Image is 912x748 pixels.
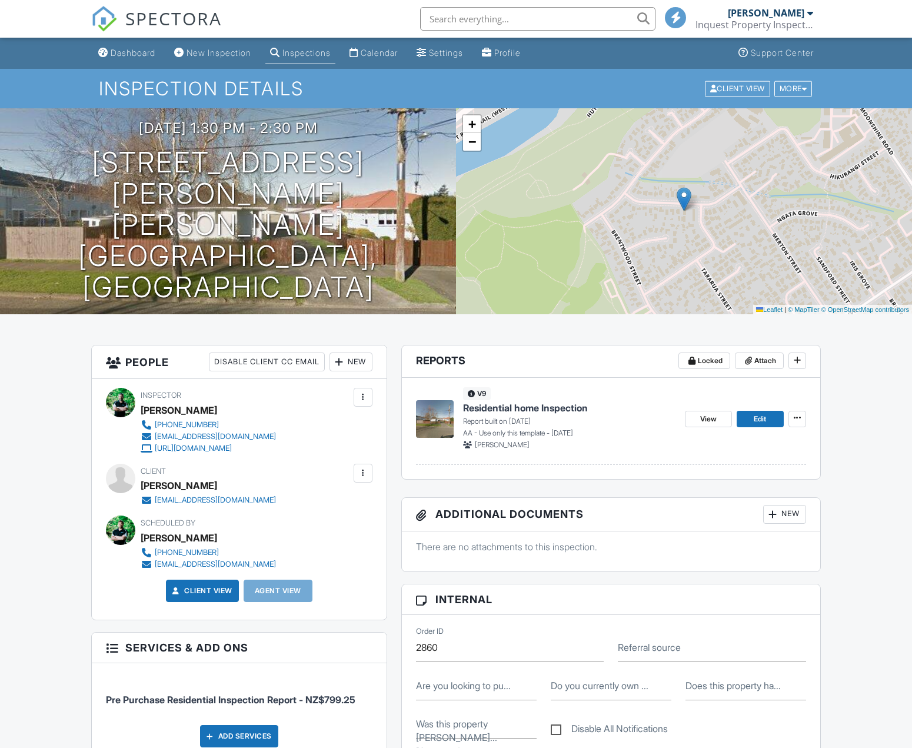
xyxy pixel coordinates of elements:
a: New Inspection [169,42,256,64]
h3: Internal [402,584,820,615]
div: [PERSON_NAME] [141,529,217,547]
div: [EMAIL_ADDRESS][DOMAIN_NAME] [155,496,276,505]
div: Calendar [361,48,398,58]
a: Leaflet [756,306,783,313]
a: Settings [412,42,468,64]
h3: Services & Add ons [92,633,387,663]
a: © OpenStreetMap contributors [821,306,909,313]
a: Client View [704,84,773,92]
div: [EMAIL_ADDRESS][DOMAIN_NAME] [155,432,276,441]
label: Referral source [618,641,681,654]
div: [PERSON_NAME] [728,7,804,19]
a: Dashboard [94,42,160,64]
p: There are no attachments to this inspection. [416,540,806,553]
div: [PHONE_NUMBER] [155,548,219,557]
div: Profile [494,48,521,58]
a: [EMAIL_ADDRESS][DOMAIN_NAME] [141,494,276,506]
span: Scheduled By [141,518,195,527]
div: New [329,353,372,371]
h3: Additional Documents [402,498,820,531]
div: Support Center [751,48,814,58]
input: Search everything... [420,7,655,31]
label: Are you looking to purchase this home? [416,679,511,692]
img: The Best Home Inspection Software - Spectora [91,6,117,32]
div: Disable Client CC Email [209,353,325,371]
a: Zoom in [463,115,481,133]
li: Manual fee: Pre Purchase Residential Inspection Report [106,672,372,716]
div: Inspections [282,48,331,58]
img: Marker [677,187,691,211]
div: More [774,81,813,97]
div: New Inspection [187,48,251,58]
h1: [STREET_ADDRESS][PERSON_NAME][PERSON_NAME] [GEOGRAPHIC_DATA], [GEOGRAPHIC_DATA] [19,147,437,302]
div: [PERSON_NAME] [141,477,217,494]
div: Client View [705,81,770,97]
div: Settings [429,48,463,58]
span: Client [141,467,166,476]
a: [PHONE_NUMBER] [141,419,276,431]
div: [PERSON_NAME] [141,401,217,419]
span: + [468,117,476,131]
label: Was this property built druing 1978-2005? [416,717,544,744]
label: Order ID [416,626,444,637]
a: [PHONE_NUMBER] [141,547,276,558]
a: [EMAIL_ADDRESS][DOMAIN_NAME] [141,558,276,570]
a: Inspections [265,42,335,64]
input: Do you currently own this home? [551,671,671,700]
span: SPECTORA [125,6,222,31]
a: [URL][DOMAIN_NAME] [141,443,276,454]
div: Inquest Property Inspections [695,19,813,31]
a: SPECTORA [91,16,222,41]
h1: Inspection Details [99,78,813,99]
span: | [784,306,786,313]
div: Dashboard [111,48,155,58]
a: Zoom out [463,133,481,151]
a: Client View [170,585,232,597]
a: Calendar [345,42,402,64]
div: [PHONE_NUMBER] [155,420,219,430]
div: New [763,505,806,524]
h3: [DATE] 1:30 pm - 2:30 pm [139,120,318,136]
label: Do you currently own this home? [551,679,648,692]
a: Support Center [734,42,818,64]
input: Does this property have monolithic cladding? [685,671,806,700]
a: Profile [477,42,525,64]
span: Inspector [141,391,181,400]
span: Pre Purchase Residential Inspection Report - NZ$799.25 [106,694,355,706]
div: [URL][DOMAIN_NAME] [155,444,232,453]
h3: People [92,345,387,379]
a: © MapTiler [788,306,820,313]
a: [EMAIL_ADDRESS][DOMAIN_NAME] [141,431,276,443]
div: [EMAIL_ADDRESS][DOMAIN_NAME] [155,560,276,569]
div: Add Services [200,725,278,747]
label: Does this property have monolithic cladding? [685,679,781,692]
input: Are you looking to purchase this home? [416,671,537,700]
input: Was this property built druing 1978-2005? [416,710,537,739]
span: − [468,134,476,149]
label: Disable All Notifications [551,723,668,738]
